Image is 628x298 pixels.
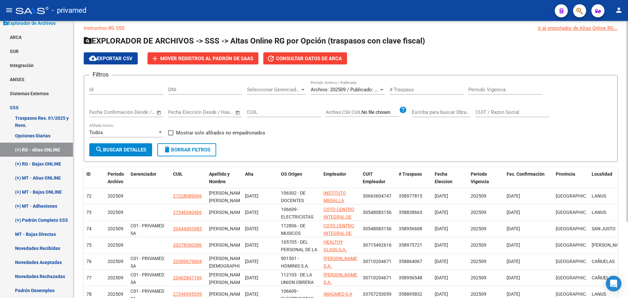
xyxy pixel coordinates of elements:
span: 27346540406 [173,210,202,215]
datatable-header-cell: OS Origen [278,167,321,196]
span: [PERSON_NAME] [209,242,244,248]
span: Gerenciador [131,171,156,177]
span: [PERSON_NAME] [209,210,244,215]
span: 358956548 [399,275,422,280]
span: [DATE] [507,275,520,280]
input: Fecha inicio [89,109,116,115]
span: Mostrar solo afiliados no empadronados [176,129,265,137]
span: Periodo Vigencia [471,171,489,184]
div: [DATE] [245,241,276,249]
span: LANUS [592,291,606,297]
h3: Filtros [89,70,112,79]
span: CAÑUELAS [592,275,615,280]
input: Fecha inicio [168,109,195,115]
datatable-header-cell: Provincia [553,167,589,196]
span: [GEOGRAPHIC_DATA] [556,226,600,231]
span: [GEOGRAPHIC_DATA] [556,259,600,264]
span: 202509 [108,242,123,248]
span: [PERSON_NAME] [209,226,244,231]
span: Archivo: 202509 / Publicado: 202508 [311,87,390,93]
span: 20278360386 [173,242,202,248]
span: CAÑUELAS [592,259,615,264]
span: 78 [86,291,92,297]
span: 30710204671 [363,259,392,264]
span: ID [86,171,91,177]
span: 358895832 [399,291,422,297]
button: Exportar CSV [84,52,138,64]
span: Seleccionar Gerenciador [247,87,300,93]
span: [GEOGRAPHIC_DATA] [556,275,600,280]
span: [DATE] [435,226,448,231]
datatable-header-cell: CUIL [170,167,206,196]
span: COTO CENTRO INTEGRAL DE COMERC [323,207,354,227]
span: 30710204671 [363,275,392,280]
span: 202509 [108,210,123,215]
span: Provincia [556,171,575,177]
span: 20444493985 [173,226,202,231]
span: Exportar CSV [89,56,132,61]
span: 106609 - ELECTRICISTAS NAVALES [281,207,313,227]
span: 30715492616 [363,242,392,248]
datatable-header-cell: Fec. Confirmación [504,167,553,196]
span: 202509 [471,275,486,280]
span: Fec. Confirmación [507,171,545,177]
span: C01 - PRIVAMED SA [131,223,164,236]
span: Buscar Detalles [95,147,146,153]
span: OS Origen [281,171,302,177]
span: Todos [89,130,103,135]
mat-icon: person [615,6,623,14]
span: Consultar datos de ARCA [276,56,342,61]
span: 73 [86,210,92,215]
span: IMAGMED S.A [323,291,352,297]
div: [DATE] [245,209,276,216]
span: [DATE] [435,210,448,215]
span: C01 - PRIVAMED SA [131,272,164,285]
span: COTO CENTRO INTEGRAL DE COMERC [323,223,354,243]
datatable-header-cell: ID [84,167,105,196]
span: Localidad [592,171,612,177]
span: 20462847166 [173,275,202,280]
span: CUIL [173,171,183,177]
datatable-header-cell: Fecha Eleccion [432,167,468,196]
div: [DATE] [245,192,276,200]
datatable-header-cell: Periodo Vigencia [468,167,504,196]
span: [DATE] [507,291,520,297]
span: 20389679004 [173,259,202,264]
span: Período Archivo [108,171,124,184]
mat-icon: cloud_download [89,54,97,62]
span: Empleador [323,171,346,177]
span: 112806 - DE MUSICOS [281,223,305,236]
span: 105705 - DEL PERSONAL DE LA INDUSTRIA DEL CHACINADO Y AFINES [281,239,317,274]
mat-icon: search [95,146,103,153]
span: [PERSON_NAME] [592,242,627,248]
span: 202509 [108,193,123,199]
span: Alta [245,171,253,177]
span: 202509 [108,226,123,231]
span: 358838663 [399,210,422,215]
span: 202509 [471,193,486,199]
div: [DATE] [245,258,276,265]
datatable-header-cell: Período Archivo [105,167,128,196]
span: [GEOGRAPHIC_DATA] [556,210,600,215]
span: [DATE] [507,210,520,215]
mat-icon: update [267,55,275,62]
span: 202509 [471,242,486,248]
span: 202509 [108,259,123,264]
span: 33707253059 [363,291,392,297]
span: 74 [86,226,92,231]
span: 202509 [108,275,123,280]
span: Borrar Filtros [163,147,210,153]
span: [PERSON_NAME] S.A. [323,256,358,269]
input: Fecha fin [122,109,153,115]
span: [GEOGRAPHIC_DATA] [556,193,600,199]
span: 358864067 [399,259,422,264]
mat-icon: delete [163,146,171,153]
span: CUIT Empleador [363,171,385,184]
span: [DATE] [435,259,448,264]
span: C01 - PRIVAMED SA [131,256,164,269]
span: [PERSON_NAME] [PERSON_NAME] [209,190,244,203]
div: Ir al importador de Altas Online RG... [538,25,618,32]
span: 358977815 [399,193,422,199]
span: Archivo CSV CUIL [326,110,361,115]
span: LANUS [592,210,606,215]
